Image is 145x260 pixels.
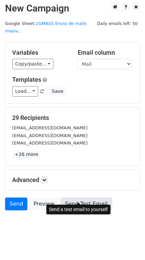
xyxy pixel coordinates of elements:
[12,176,133,184] h5: Advanced
[12,49,68,56] h5: Variables
[12,140,88,146] small: [EMAIL_ADDRESS][DOMAIN_NAME]
[12,59,53,69] a: Copy/paste...
[49,86,66,97] button: Save
[5,21,87,34] small: Google Sheet:
[111,228,145,260] div: Widget de chat
[111,228,145,260] iframe: Chat Widget
[5,3,140,14] h2: New Campaign
[5,21,87,34] a: 1GMASS Envio de mails masiv...
[46,205,111,214] div: Send a test email to yourself
[12,125,88,130] small: [EMAIL_ADDRESS][DOMAIN_NAME]
[5,198,27,210] a: Send
[78,49,133,56] h5: Email column
[95,21,140,26] a: Daily emails left: 50
[12,150,41,159] a: +26 more
[95,20,140,27] span: Daily emails left: 50
[29,198,59,210] a: Preview
[12,133,88,138] small: [EMAIL_ADDRESS][DOMAIN_NAME]
[12,76,41,83] a: Templates
[12,86,38,97] a: Load...
[61,198,112,210] a: Send Test Email
[12,114,133,122] h5: 29 Recipients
